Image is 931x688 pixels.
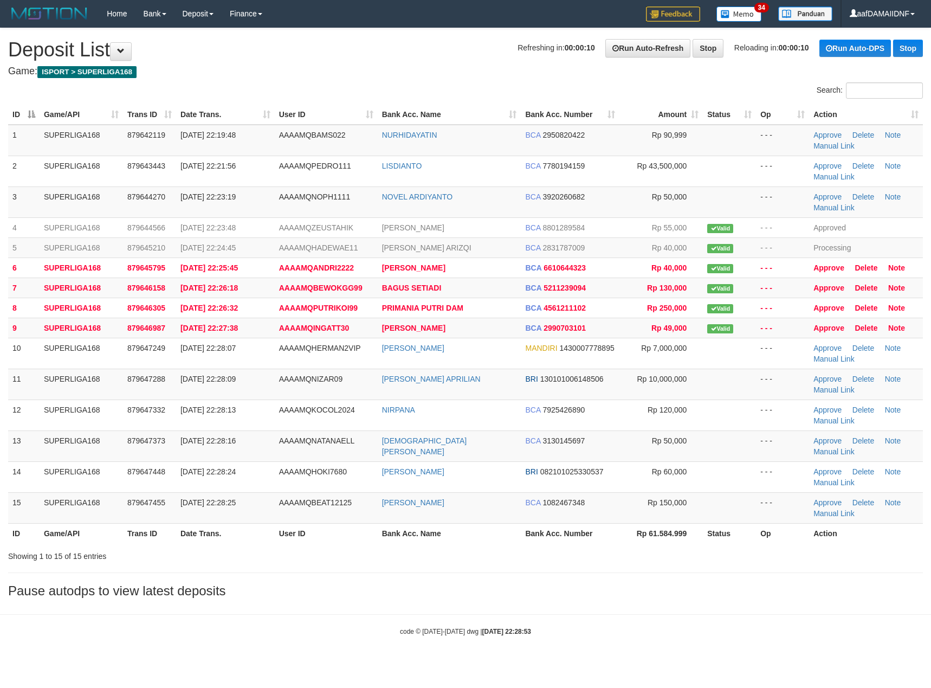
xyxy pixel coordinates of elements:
[127,406,165,414] span: 879647332
[855,324,877,332] a: Delete
[813,447,855,456] a: Manual Link
[652,243,687,252] span: Rp 40,000
[279,131,346,139] span: AAAAMQBAMS022
[809,237,923,258] td: Processing
[855,284,877,292] a: Delete
[382,304,463,312] a: PRIMANIA PUTRI DAM
[521,523,619,543] th: Bank Acc. Number
[127,436,165,445] span: 879647373
[703,105,756,125] th: Status: activate to sort column ascending
[40,187,123,217] td: SUPERLIGA168
[809,105,923,125] th: Action: activate to sort column ascending
[279,263,354,272] span: AAAAMQANDRI2222
[382,223,444,232] a: [PERSON_NAME]
[813,263,844,272] a: Approve
[525,263,541,272] span: BCA
[885,344,901,352] a: Note
[540,467,604,476] span: Copy 082101025330537 to clipboard
[651,263,687,272] span: Rp 40,000
[40,430,123,461] td: SUPERLIGA168
[180,223,236,232] span: [DATE] 22:23:48
[605,39,690,57] a: Run Auto-Refresh
[40,278,123,298] td: SUPERLIGA168
[8,5,90,22] img: MOTION_logo.png
[813,203,855,212] a: Manual Link
[855,304,877,312] a: Delete
[652,223,687,232] span: Rp 55,000
[852,436,874,445] a: Delete
[382,162,422,170] a: LISDIANTO
[888,284,905,292] a: Note
[647,304,687,312] span: Rp 250,000
[817,82,923,99] label: Search:
[40,156,123,187] td: SUPERLIGA168
[40,125,123,156] td: SUPERLIGA168
[8,546,380,562] div: Showing 1 to 15 of 15 entries
[382,375,481,383] a: [PERSON_NAME] APRILIAN
[540,375,604,383] span: Copy 130101006148506 to clipboard
[180,304,238,312] span: [DATE] 22:26:32
[180,375,236,383] span: [DATE] 22:28:09
[809,217,923,237] td: Approved
[382,498,444,507] a: [PERSON_NAME]
[40,217,123,237] td: SUPERLIGA168
[893,40,923,57] a: Stop
[127,192,165,201] span: 879644270
[813,344,842,352] a: Approve
[542,192,585,201] span: Copy 3920260682 to clipboard
[279,223,353,232] span: AAAAMQZEUSTAHIK
[279,406,355,414] span: AAAAMQKOCOL2024
[707,224,733,233] span: Valid transaction
[779,43,809,52] strong: 00:00:10
[707,324,733,333] span: Valid transaction
[707,304,733,313] span: Valid transaction
[885,406,901,414] a: Note
[279,436,355,445] span: AAAAMQNATANAELL
[525,162,540,170] span: BCA
[127,498,165,507] span: 879647455
[852,467,874,476] a: Delete
[813,192,842,201] a: Approve
[127,263,165,272] span: 879645795
[813,406,842,414] a: Approve
[813,509,855,518] a: Manual Link
[813,142,855,150] a: Manual Link
[40,492,123,523] td: SUPERLIGA168
[852,162,874,170] a: Delete
[40,298,123,318] td: SUPERLIGA168
[542,498,585,507] span: Copy 1082467348 to clipboard
[382,263,445,272] a: [PERSON_NAME]
[275,105,378,125] th: User ID: activate to sort column ascending
[813,162,842,170] a: Approve
[8,187,40,217] td: 3
[8,584,923,598] h3: Pause autodps to view latest deposits
[525,284,541,292] span: BCA
[852,344,874,352] a: Delete
[852,406,874,414] a: Delete
[40,369,123,400] td: SUPERLIGA168
[8,369,40,400] td: 11
[646,7,700,22] img: Feedback.jpg
[885,162,901,170] a: Note
[382,467,444,476] a: [PERSON_NAME]
[756,298,809,318] td: - - -
[652,467,687,476] span: Rp 60,000
[8,217,40,237] td: 4
[279,375,342,383] span: AAAAMQNIZAR09
[279,284,363,292] span: AAAAMQBEWOKGG99
[40,105,123,125] th: Game/API: activate to sort column ascending
[651,324,687,332] span: Rp 49,000
[756,430,809,461] td: - - -
[885,131,901,139] a: Note
[565,43,595,52] strong: 00:00:10
[693,39,723,57] a: Stop
[279,467,347,476] span: AAAAMQHOKI7680
[756,318,809,338] td: - - -
[813,375,842,383] a: Approve
[40,338,123,369] td: SUPERLIGA168
[813,498,842,507] a: Approve
[648,406,687,414] span: Rp 120,000
[813,478,855,487] a: Manual Link
[279,192,351,201] span: AAAAMQNOPH1111
[888,263,905,272] a: Note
